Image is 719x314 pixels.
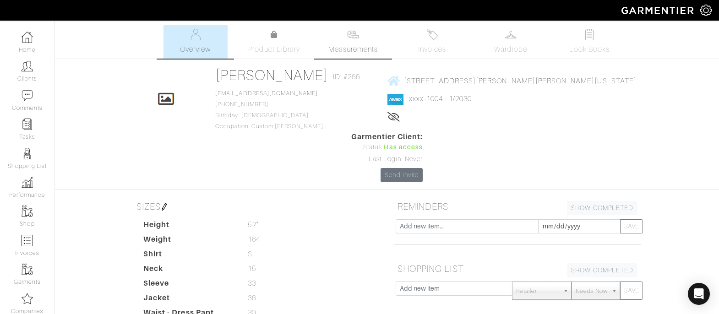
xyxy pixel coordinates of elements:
dt: Weight [136,234,241,249]
a: [STREET_ADDRESS][PERSON_NAME][PERSON_NAME][US_STATE] [387,75,637,87]
span: S [248,249,252,260]
span: Retailer [516,282,559,300]
img: orders-icon-0abe47150d42831381b5fb84f609e132dff9fe21cb692f30cb5eec754e2cba89.png [22,235,33,246]
span: Wardrobe [494,44,527,55]
div: Last Login: Never [351,154,423,164]
img: pen-cf24a1663064a2ec1b9c1bd2387e9de7a2fa800b781884d57f21acf72779bad2.png [161,203,168,211]
span: Look Books [569,44,610,55]
img: gear-icon-white-bd11855cb880d31180b6d7d6211b90ccbf57a29d726f0c71d8c61bd08dd39cc2.png [700,5,712,16]
button: SAVE [620,282,643,300]
dt: Height [136,219,241,234]
h5: SHOPPING LIST [394,260,641,278]
span: Overview [180,44,211,55]
a: SHOW COMPLETED [567,201,637,215]
dt: Sleeve [136,278,241,292]
div: Open Intercom Messenger [688,283,710,305]
button: SAVE [620,219,643,233]
img: garments-icon-b7da505a4dc4fd61783c78ac3ca0ef83fa9d6f193b1c9dc38574b1d14d53ca28.png [22,264,33,275]
span: [STREET_ADDRESS][PERSON_NAME][PERSON_NAME][US_STATE] [404,76,637,85]
span: [PHONE_NUMBER] Birthday: [DEMOGRAPHIC_DATA] Occupation: Custom [PERSON_NAME] [215,90,323,130]
a: xxxx-1004 - 1/2030 [409,95,472,103]
a: Overview [163,25,228,59]
a: Product Library [242,29,306,55]
h5: SIZES [133,197,380,216]
a: Send Invite [381,168,423,182]
span: 15 [248,263,256,274]
div: Status: [351,142,423,152]
h5: REMINDERS [394,197,641,216]
span: 33 [248,278,256,289]
img: clients-icon-6bae9207a08558b7cb47a8932f037763ab4055f8c8b6bfacd5dc20c3e0201464.png [22,60,33,72]
a: Look Books [557,25,621,59]
img: garments-icon-b7da505a4dc4fd61783c78ac3ca0ef83fa9d6f193b1c9dc38574b1d14d53ca28.png [22,206,33,217]
img: wardrobe-487a4870c1b7c33e795ec22d11cfc2ed9d08956e64fb3008fe2437562e282088.svg [505,29,517,40]
img: dashboard-icon-dbcd8f5a0b271acd01030246c82b418ddd0df26cd7fceb0bd07c9910d44c42f6.png [22,32,33,43]
img: basicinfo-40fd8af6dae0f16599ec9e87c0ef1c0a1fdea2edbe929e3d69a839185d80c458.svg [190,29,201,40]
input: Add new item... [396,219,539,233]
span: Measurements [328,44,378,55]
a: Wardrobe [479,25,543,59]
span: ID: #266 [333,71,360,82]
span: Needs Now [576,282,608,300]
span: 164 [248,234,260,245]
a: [PERSON_NAME] [215,67,328,83]
span: 36 [248,292,256,303]
a: [EMAIL_ADDRESS][DOMAIN_NAME] [215,90,318,97]
img: garmentier-logo-header-white-b43fb05a5012e4ada735d5af1a66efaba907eab6374d6393d1fbf88cb4ef424d.png [617,2,700,18]
img: todo-9ac3debb85659649dc8f770b8b6100bb5dab4b48dedcbae339e5042a72dfd3cc.svg [584,29,595,40]
img: reminder-icon-8004d30b9f0a5d33ae49ab947aed9ed385cf756f9e5892f1edd6e32f2345188e.png [22,119,33,130]
img: comment-icon-a0a6a9ef722e966f86d9cbdc48e553b5cf19dbc54f86b18d962a5391bc8f6eb6.png [22,90,33,101]
img: stylists-icon-eb353228a002819b7ec25b43dbf5f0378dd9e0616d9560372ff212230b889e62.png [22,148,33,159]
img: graph-8b7af3c665d003b59727f371ae50e7771705bf0c487971e6e97d053d13c5068d.png [22,177,33,188]
span: Product Library [248,44,300,55]
span: Has access [383,142,423,152]
dt: Jacket [136,292,241,307]
input: Add new item [396,282,512,296]
a: Invoices [400,25,464,59]
img: companies-icon-14a0f246c7e91f24465de634b560f0151b0cc5c9ce11af5fac52e6d7d6371812.png [22,293,33,304]
span: 5'7" [248,219,258,230]
img: american_express-1200034d2e149cdf2cc7894a33a747db654cf6f8355cb502592f1d228b2ac700.png [387,94,403,105]
img: measurements-466bbee1fd09ba9460f595b01e5d73f9e2bff037440d3c8f018324cb6cdf7a4a.svg [347,29,359,40]
a: SHOW COMPLETED [567,263,637,277]
dt: Shirt [136,249,241,263]
img: orders-27d20c2124de7fd6de4e0e44c1d41de31381a507db9b33961299e4e07d508b8c.svg [426,29,438,40]
a: Measurements [321,25,386,59]
dt: Neck [136,263,241,278]
span: Invoices [418,44,446,55]
span: Garmentier Client: [351,131,423,142]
